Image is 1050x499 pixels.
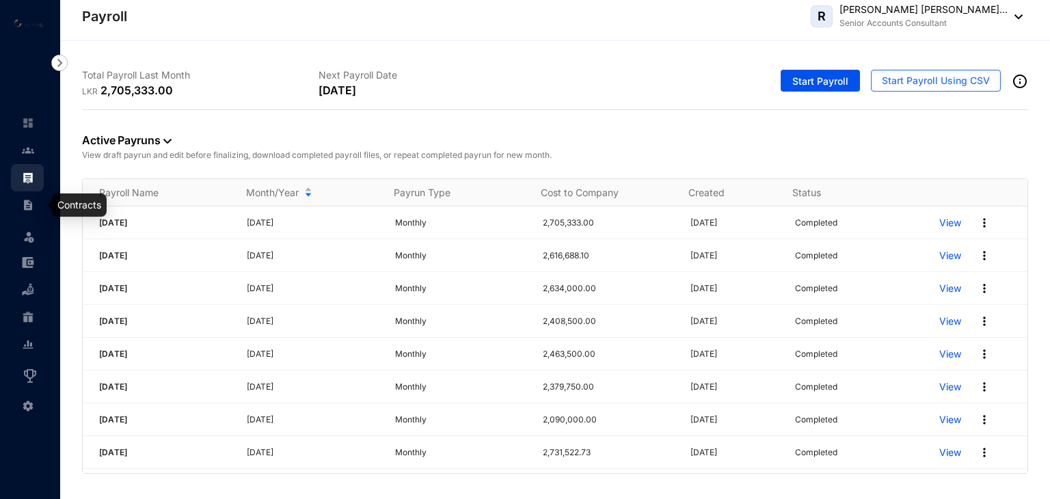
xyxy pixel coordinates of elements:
[247,380,378,394] p: [DATE]
[978,216,991,230] img: more.27664ee4a8faa814348e188645a3c1fc.svg
[543,347,674,361] p: 2,463,500.00
[82,148,1028,162] p: View draft payrun and edit before finalizing, download completed payroll files, or repeat complet...
[939,249,961,262] a: View
[319,68,555,82] p: Next Payroll Date
[395,249,526,262] p: Monthly
[14,18,44,27] img: logo
[690,249,779,262] p: [DATE]
[818,10,826,23] span: R
[939,282,961,295] a: View
[939,347,961,361] a: View
[395,380,526,394] p: Monthly
[22,144,34,157] img: people-unselected.118708e94b43a90eceab.svg
[978,249,991,262] img: more.27664ee4a8faa814348e188645a3c1fc.svg
[395,413,526,427] p: Monthly
[795,446,837,459] p: Completed
[792,75,848,88] span: Start Payroll
[22,400,34,412] img: settings-unselected.1febfda315e6e19643a1.svg
[543,380,674,394] p: 2,379,750.00
[939,314,961,328] a: View
[83,179,230,206] th: Payroll Name
[795,413,837,427] p: Completed
[100,82,173,98] p: 2,705,333.00
[939,446,961,459] a: View
[22,311,34,323] img: gratuity-unselected.a8c340787eea3cf492d7.svg
[543,446,674,459] p: 2,731,522.73
[395,446,526,459] p: Monthly
[543,249,674,262] p: 2,616,688.10
[11,137,44,164] li: Contacts
[543,216,674,230] p: 2,705,333.00
[939,380,961,394] a: View
[22,199,34,211] img: contract-unselected.99e2b2107c0a7dd48938.svg
[11,249,44,276] li: Expenses
[99,349,127,359] span: [DATE]
[978,314,991,328] img: more.27664ee4a8faa814348e188645a3c1fc.svg
[776,179,919,206] th: Status
[22,338,34,351] img: report-unselected.e6a6b4230fc7da01f883.svg
[82,7,127,26] p: Payroll
[319,82,355,98] p: [DATE]
[395,347,526,361] p: Monthly
[978,380,991,394] img: more.27664ee4a8faa814348e188645a3c1fc.svg
[11,191,44,219] li: Contracts
[82,133,172,147] a: Active Payruns
[939,413,961,427] a: View
[51,55,68,71] img: nav-icon-right.af6afadce00d159da59955279c43614e.svg
[795,314,837,328] p: Completed
[247,282,378,295] p: [DATE]
[543,314,674,328] p: 2,408,500.00
[839,3,1008,16] p: [PERSON_NAME] [PERSON_NAME]...
[543,413,674,427] p: 2,090,000.00
[99,217,127,228] span: [DATE]
[978,282,991,295] img: more.27664ee4a8faa814348e188645a3c1fc.svg
[11,109,44,137] li: Home
[11,164,44,191] li: Payroll
[839,16,1008,30] p: Senior Accounts Consultant
[99,381,127,392] span: [DATE]
[781,70,860,92] button: Start Payroll
[395,314,526,328] p: Monthly
[672,179,776,206] th: Created
[247,216,378,230] p: [DATE]
[99,447,127,457] span: [DATE]
[99,250,127,260] span: [DATE]
[82,85,100,98] p: LKR
[1012,73,1028,90] img: info-outined.c2a0bb1115a2853c7f4cb4062ec879bc.svg
[978,413,991,427] img: more.27664ee4a8faa814348e188645a3c1fc.svg
[690,314,779,328] p: [DATE]
[1008,14,1023,19] img: dropdown-black.8e83cc76930a90b1a4fdb6d089b7bf3a.svg
[524,179,671,206] th: Cost to Company
[543,282,674,295] p: 2,634,000.00
[247,347,378,361] p: [DATE]
[690,380,779,394] p: [DATE]
[11,304,44,331] li: Gratuity
[978,347,991,361] img: more.27664ee4a8faa814348e188645a3c1fc.svg
[246,186,299,200] span: Month/Year
[795,216,837,230] p: Completed
[99,414,127,424] span: [DATE]
[690,347,779,361] p: [DATE]
[882,74,990,87] span: Start Payroll Using CSV
[247,314,378,328] p: [DATE]
[82,68,319,82] p: Total Payroll Last Month
[377,179,524,206] th: Payrun Type
[978,446,991,459] img: more.27664ee4a8faa814348e188645a3c1fc.svg
[99,316,127,326] span: [DATE]
[247,249,378,262] p: [DATE]
[99,283,127,293] span: [DATE]
[795,347,837,361] p: Completed
[11,276,44,304] li: Loan
[22,284,34,296] img: loan-unselected.d74d20a04637f2d15ab5.svg
[690,446,779,459] p: [DATE]
[395,282,526,295] p: Monthly
[939,216,961,230] a: View
[795,282,837,295] p: Completed
[22,172,34,184] img: payroll.289672236c54bbec4828.svg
